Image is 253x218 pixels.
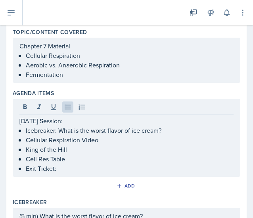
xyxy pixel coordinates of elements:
p: Chapter 7 Material [19,41,234,51]
p: Fermentation [26,70,234,79]
label: Icebreaker [13,198,47,206]
p: Aerobic vs. Anaerobic Respiration [26,60,234,70]
label: Agenda items [13,89,54,97]
p: [DATE] Session: [19,116,234,126]
p: Cellular Respiration [26,51,234,60]
label: Topic/Content Covered [13,28,87,36]
div: Add [118,183,135,189]
p: Exit Ticket: [26,164,234,173]
button: Add [114,180,140,192]
p: Icebreaker: What is the worst flavor of ice cream? [26,126,234,135]
p: King of the Hill [26,145,234,154]
p: Cell Res Table [26,154,234,164]
p: Cellular Respiration Video [26,135,234,145]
